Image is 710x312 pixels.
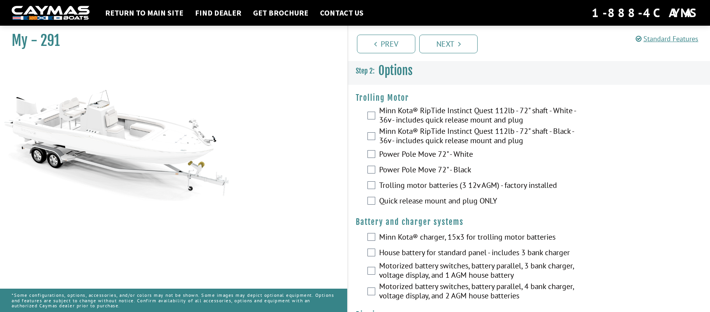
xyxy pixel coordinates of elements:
[592,4,698,21] div: 1-888-4CAYMAS
[636,34,698,43] a: Standard Features
[379,106,578,126] label: Minn Kota® RipTide Instinct Quest 112lb - 72" shaft - White - 36v - includes quick release mount ...
[101,8,187,18] a: Return to main site
[419,35,478,53] a: Next
[379,282,578,302] label: Motorized battery switches, battery parallel, 4 bank charger, voltage display, and 2 AGM house ba...
[356,217,702,227] h4: Battery and charger systems
[249,8,312,18] a: Get Brochure
[379,126,578,147] label: Minn Kota® RipTide Instinct Quest 112lb - 72" shaft - Black - 36v - includes quick release mount ...
[379,149,578,161] label: Power Pole Move 72" - White
[379,181,578,192] label: Trolling motor batteries (3 12v AGM) - factory installed
[379,232,578,244] label: Minn Kota® charger, 15x3 for trolling motor batteries
[356,93,702,103] h4: Trolling Motor
[379,196,578,207] label: Quick release mount and plug ONLY
[12,6,90,20] img: white-logo-c9c8dbefe5ff5ceceb0f0178aa75bf4bb51f6bca0971e226c86eb53dfe498488.png
[357,35,415,53] a: Prev
[191,8,245,18] a: Find Dealer
[12,32,328,49] h1: My - 291
[348,56,710,85] h3: Options
[379,165,578,176] label: Power Pole Move 72" - Black
[379,248,578,259] label: House battery for standard panel - includes 3 bank charger
[316,8,367,18] a: Contact Us
[12,289,336,312] p: *Some configurations, options, accessories, and/or colors may not be shown. Some images may depic...
[379,261,578,282] label: Motorized battery switches, battery parallel, 3 bank charger, voltage display, and 1 AGM house ba...
[355,33,710,53] ul: Pagination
